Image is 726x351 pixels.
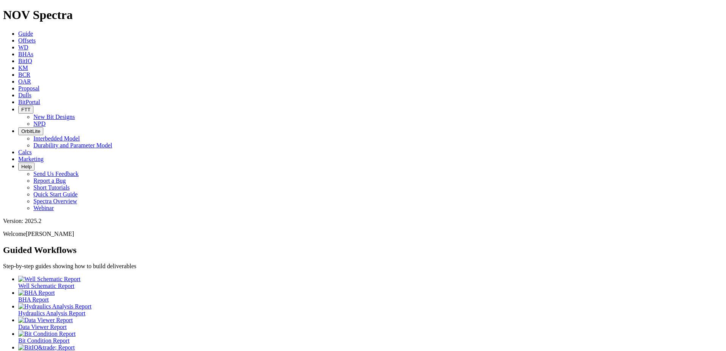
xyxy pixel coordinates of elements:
img: Data Viewer Report [18,317,73,324]
img: BHA Report [18,289,55,296]
a: OAR [18,78,31,85]
a: BHAs [18,51,33,57]
a: Webinar [33,205,54,211]
a: Report a Bug [33,177,66,184]
span: Hydraulics Analysis Report [18,310,85,316]
a: Send Us Feedback [33,171,79,177]
a: Quick Start Guide [33,191,77,198]
span: Help [21,164,32,169]
a: Hydraulics Analysis Report Hydraulics Analysis Report [18,303,723,316]
span: BHA Report [18,296,49,303]
img: Well Schematic Report [18,276,80,283]
div: Version: 2025.2 [3,218,723,225]
a: Data Viewer Report Data Viewer Report [18,317,723,330]
a: New Bit Designs [33,114,75,120]
a: Bit Condition Report Bit Condition Report [18,330,723,344]
button: FTT [18,106,33,114]
span: OrbitLite [21,128,40,134]
span: FTT [21,107,30,112]
span: Well Schematic Report [18,283,74,289]
span: Bit Condition Report [18,337,69,344]
a: Well Schematic Report Well Schematic Report [18,276,723,289]
a: Durability and Parameter Model [33,142,112,149]
h2: Guided Workflows [3,245,723,255]
a: WD [18,44,28,51]
a: Proposal [18,85,39,92]
a: KM [18,65,28,71]
a: Guide [18,30,33,37]
a: Marketing [18,156,44,162]
button: Help [18,163,35,171]
a: Spectra Overview [33,198,77,204]
img: Bit Condition Report [18,330,76,337]
img: Hydraulics Analysis Report [18,303,92,310]
a: BitPortal [18,99,40,105]
a: Dulls [18,92,32,98]
a: Interbedded Model [33,135,80,142]
a: Calcs [18,149,32,155]
p: Step-by-step guides showing how to build deliverables [3,263,723,270]
a: Short Tutorials [33,184,70,191]
span: Data Viewer Report [18,324,67,330]
a: BCR [18,71,30,78]
a: BHA Report BHA Report [18,289,723,303]
p: Welcome [3,231,723,237]
button: OrbitLite [18,127,43,135]
img: BitIQ&trade; Report [18,344,75,351]
a: Offsets [18,37,36,44]
h1: NOV Spectra [3,8,723,22]
span: [PERSON_NAME] [26,231,74,237]
a: BitIQ [18,58,32,64]
a: NPD [33,120,46,127]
